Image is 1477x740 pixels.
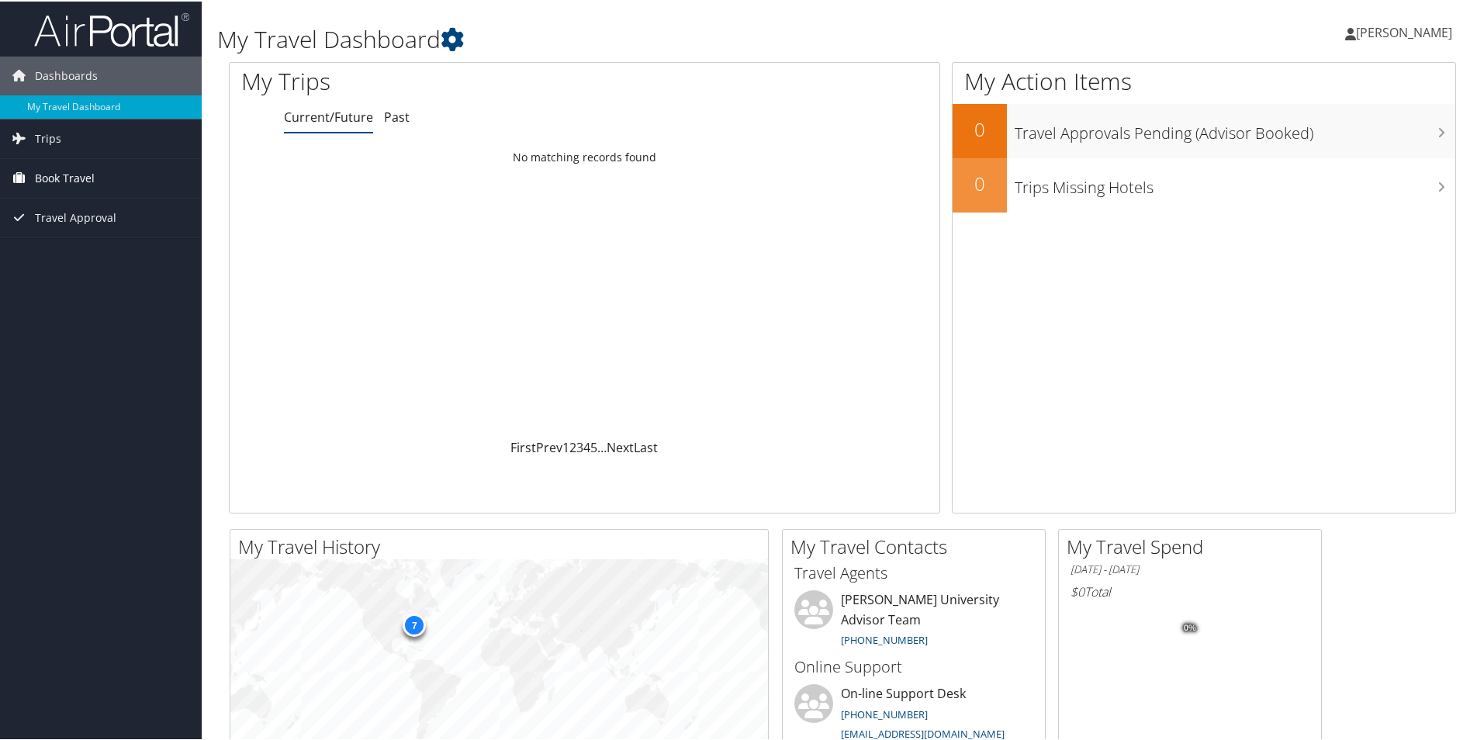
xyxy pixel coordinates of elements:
h3: Travel Agents [794,561,1033,583]
a: 2 [569,437,576,455]
a: 0Travel Approvals Pending (Advisor Booked) [953,102,1455,157]
span: … [597,437,607,455]
a: Next [607,437,634,455]
img: airportal-logo.png [34,10,189,47]
h1: My Travel Dashboard [217,22,1051,54]
h3: Online Support [794,655,1033,676]
a: Last [634,437,658,455]
a: 3 [576,437,583,455]
span: Travel Approval [35,197,116,236]
a: 0Trips Missing Hotels [953,157,1455,211]
h6: Total [1071,582,1309,599]
h3: Travel Approvals Pending (Advisor Booked) [1015,113,1455,143]
h1: My Action Items [953,64,1455,96]
a: First [510,437,536,455]
a: 1 [562,437,569,455]
tspan: 0% [1184,622,1196,631]
a: [PHONE_NUMBER] [841,706,928,720]
div: 7 [403,612,426,635]
span: Trips [35,118,61,157]
h6: [DATE] - [DATE] [1071,561,1309,576]
a: [PHONE_NUMBER] [841,631,928,645]
a: Past [384,107,410,124]
h2: My Travel History [238,532,768,558]
h3: Trips Missing Hotels [1015,168,1455,197]
a: Current/Future [284,107,373,124]
a: Prev [536,437,562,455]
h1: My Trips [241,64,632,96]
span: [PERSON_NAME] [1356,22,1452,40]
li: [PERSON_NAME] University Advisor Team [787,589,1041,652]
span: Book Travel [35,157,95,196]
a: [PERSON_NAME] [1345,8,1468,54]
td: No matching records found [230,142,939,170]
span: $0 [1071,582,1084,599]
a: 5 [590,437,597,455]
a: 4 [583,437,590,455]
a: [EMAIL_ADDRESS][DOMAIN_NAME] [841,725,1005,739]
h2: My Travel Contacts [790,532,1045,558]
h2: 0 [953,169,1007,195]
h2: My Travel Spend [1067,532,1321,558]
h2: 0 [953,115,1007,141]
span: Dashboards [35,55,98,94]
